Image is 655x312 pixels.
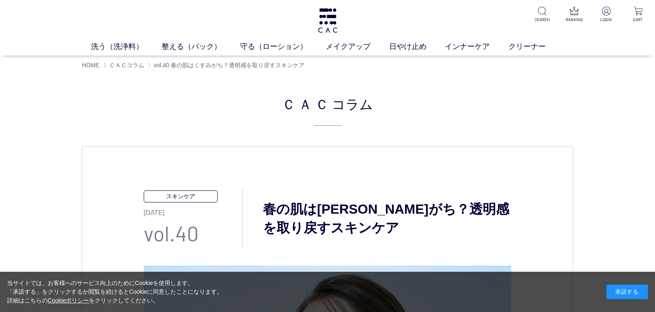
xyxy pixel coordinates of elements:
[326,41,389,52] a: メイクアップ
[564,7,584,23] a: RANKING
[109,62,144,68] a: ＣＡＣコラム
[317,8,339,33] img: logo
[148,61,307,69] li: 〉
[144,202,243,218] p: [DATE]
[162,41,240,52] a: 整える（パック）
[564,17,584,23] p: RANKING
[606,285,648,299] div: 承諾する
[7,279,223,305] div: 当サイトでは、お客様へのサービス向上のためにCookieを使用します。 「承諾する」をクリックするか閲覧を続けるとCookieに同意したことになります。 詳細はこちらの をクリックしてください。
[144,218,243,249] p: vol.40
[243,200,511,237] h3: 春の肌は[PERSON_NAME]がち？透明感を取り戻すスキンケア
[596,17,616,23] p: LOGIN
[48,297,89,304] a: Cookieポリシー
[240,41,326,52] a: 守る（ローション）
[103,61,146,69] li: 〉
[508,41,564,52] a: クリーナー
[628,17,648,23] p: CART
[445,41,508,52] a: インナーケア
[532,7,552,23] a: SEARCH
[144,190,218,202] p: スキンケア
[91,41,162,52] a: 洗う（洗浄料）
[628,7,648,23] a: CART
[154,62,304,68] span: vol.40 春の肌はくすみがち？透明感を取り戻すスキンケア
[389,41,445,52] a: 日やけ止め
[82,62,99,68] a: HOME
[82,94,573,126] h2: ＣＡＣ
[332,94,373,114] span: コラム
[532,17,552,23] p: SEARCH
[596,7,616,23] a: LOGIN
